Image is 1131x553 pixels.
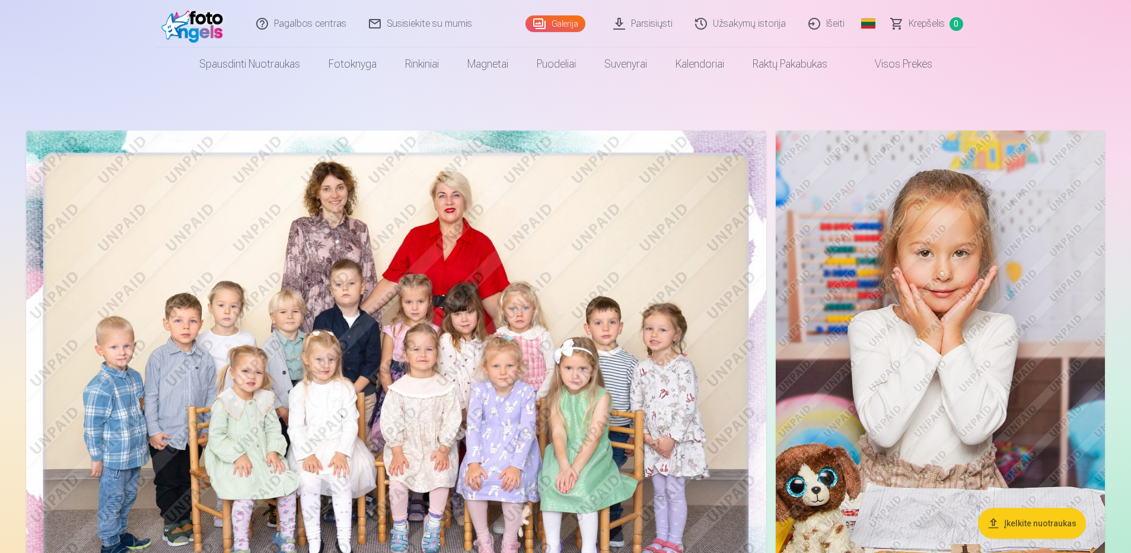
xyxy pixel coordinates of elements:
[525,15,585,32] a: Galerija
[391,47,453,81] a: Rinkiniai
[842,47,947,81] a: Visos prekės
[590,47,661,81] a: Suvenyrai
[185,47,314,81] a: Spausdinti nuotraukas
[738,47,842,81] a: Raktų pakabukas
[909,17,945,31] span: Krepšelis
[161,5,230,43] img: /fa2
[661,47,738,81] a: Kalendoriai
[453,47,523,81] a: Magnetai
[314,47,391,81] a: Fotoknyga
[523,47,590,81] a: Puodeliai
[978,508,1086,539] button: Įkelkite nuotraukas
[950,17,963,31] span: 0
